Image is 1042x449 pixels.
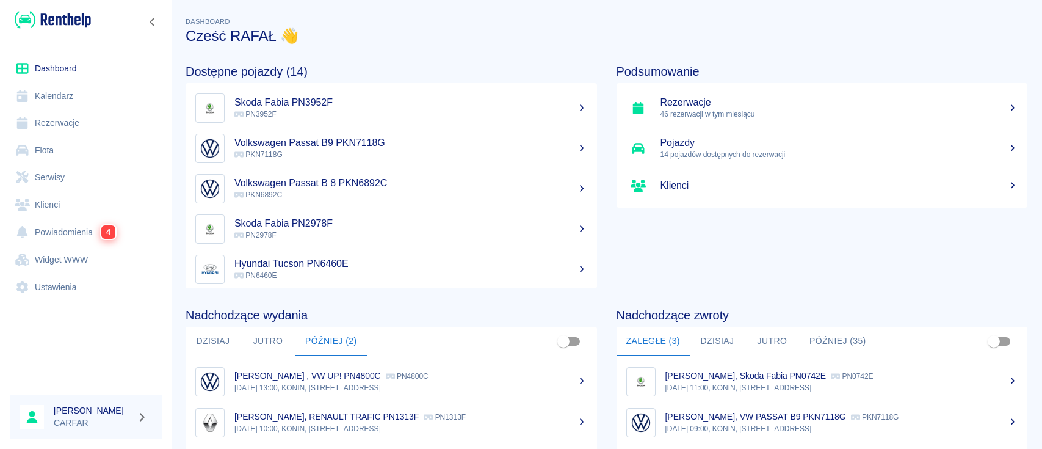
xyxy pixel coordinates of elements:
img: Image [629,411,653,434]
p: 14 pojazdów dostępnych do rezerwacji [660,149,1018,160]
button: Dzisiaj [690,327,745,356]
p: [PERSON_NAME], RENAULT TRAFIC PN1313F [234,412,419,422]
a: Image[PERSON_NAME], RENAULT TRAFIC PN1313F PN1313F[DATE] 10:00, KONIN, [STREET_ADDRESS] [186,402,597,443]
button: Zwiń nawigację [143,14,162,30]
span: PKN7118G [234,150,283,159]
a: Image[PERSON_NAME], Skoda Fabia PN0742E PN0742E[DATE] 11:00, KONIN, [STREET_ADDRESS] [617,361,1028,402]
a: ImageHyundai Tucson PN6460E PN6460E [186,249,597,290]
p: [DATE] 09:00, KONIN, [STREET_ADDRESS] [665,423,1018,434]
span: Pokaż przypisane tylko do mnie [982,330,1005,353]
p: 46 rezerwacji w tym miesiącu [660,109,1018,120]
p: [DATE] 11:00, KONIN, [STREET_ADDRESS] [665,382,1018,393]
h4: Dostępne pojazdy (14) [186,64,597,79]
a: Rezerwacje [10,109,162,137]
a: Image[PERSON_NAME], VW PASSAT B9 PKN7118G PKN7118G[DATE] 09:00, KONIN, [STREET_ADDRESS] [617,402,1028,443]
a: ImageSkoda Fabia PN2978F PN2978F [186,209,597,249]
p: CARFAR [54,417,132,429]
h5: Skoda Fabia PN2978F [234,217,587,230]
p: [DATE] 13:00, KONIN, [STREET_ADDRESS] [234,382,587,393]
h4: Podsumowanie [617,64,1028,79]
button: Dzisiaj [186,327,241,356]
h6: [PERSON_NAME] [54,404,132,417]
a: Klienci [617,169,1028,203]
img: Image [198,217,222,241]
img: Image [198,370,222,393]
p: PKN7118G [851,413,899,422]
a: ImageSkoda Fabia PN3952F PN3952F [186,88,597,128]
span: 4 [101,225,115,239]
a: Flota [10,137,162,164]
a: Ustawienia [10,274,162,301]
h5: Skoda Fabia PN3952F [234,97,587,109]
h5: Hyundai Tucson PN6460E [234,258,587,270]
p: [PERSON_NAME], Skoda Fabia PN0742E [665,371,827,381]
button: Jutro [241,327,295,356]
a: Powiadomienia4 [10,218,162,246]
img: Image [198,97,222,120]
img: Image [198,411,222,434]
img: Renthelp logo [15,10,91,30]
a: Renthelp logo [10,10,91,30]
a: Rezerwacje46 rezerwacji w tym miesiącu [617,88,1028,128]
h5: Klienci [660,180,1018,192]
a: Klienci [10,191,162,219]
span: Dashboard [186,18,230,25]
button: Jutro [745,327,800,356]
a: Serwisy [10,164,162,191]
p: [PERSON_NAME] , VW UP! PN4800C [234,371,381,381]
a: Dashboard [10,55,162,82]
h4: Nadchodzące zwroty [617,308,1028,323]
h5: Rezerwacje [660,97,1018,109]
img: Image [629,370,653,393]
a: Widget WWW [10,246,162,274]
button: Zaległe (3) [617,327,690,356]
img: Image [198,177,222,200]
h5: Pojazdy [660,137,1018,149]
a: Kalendarz [10,82,162,110]
a: ImageVolkswagen Passat B 8 PKN6892C PKN6892C [186,169,597,209]
img: Image [198,258,222,281]
h4: Nadchodzące wydania [186,308,597,323]
a: Image[PERSON_NAME] , VW UP! PN4800C PN4800C[DATE] 13:00, KONIN, [STREET_ADDRESS] [186,361,597,402]
a: Pojazdy14 pojazdów dostępnych do rezerwacji [617,128,1028,169]
h5: Volkswagen Passat B9 PKN7118G [234,137,587,149]
p: PN0742E [831,372,873,381]
a: ImageVolkswagen Passat B9 PKN7118G PKN7118G [186,128,597,169]
span: PN3952F [234,110,277,119]
button: Później (2) [295,327,367,356]
img: Image [198,137,222,160]
span: PKN6892C [234,191,282,199]
span: Pokaż przypisane tylko do mnie [552,330,575,353]
p: [PERSON_NAME], VW PASSAT B9 PKN7118G [665,412,846,422]
h3: Cześć RAFAŁ 👋 [186,27,1027,45]
p: [DATE] 10:00, KONIN, [STREET_ADDRESS] [234,423,587,434]
p: PN4800C [386,372,429,381]
button: Później (35) [800,327,876,356]
p: PN1313F [424,413,466,422]
h5: Volkswagen Passat B 8 PKN6892C [234,177,587,189]
span: PN6460E [234,271,277,280]
span: PN2978F [234,231,277,239]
